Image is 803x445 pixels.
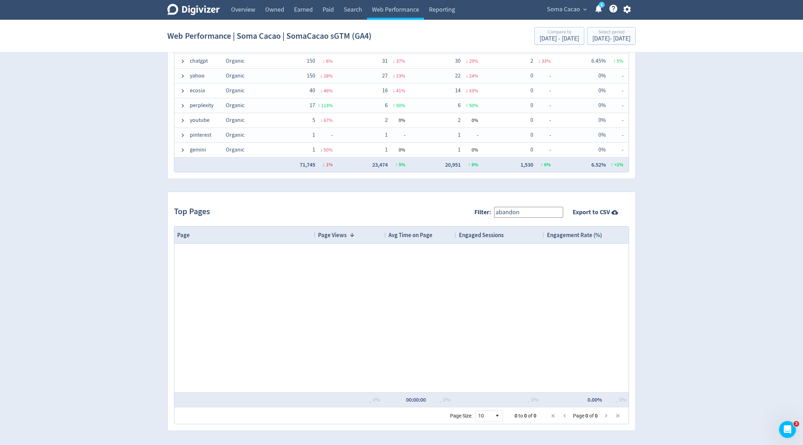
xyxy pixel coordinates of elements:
span: ↑ [466,102,468,109]
span: 37 % [396,58,405,64]
span: - [533,128,551,142]
span: _ 0% [527,396,539,403]
span: Page [573,413,584,419]
span: 22 [455,72,461,79]
span: Organic [226,146,244,153]
span: Organic [226,117,244,124]
span: 16 [382,87,388,94]
span: Organic [226,102,244,109]
span: ↓ [323,58,325,64]
span: Organic [226,57,244,64]
span: 1 [312,131,315,138]
span: 2 [385,117,388,124]
span: ↓ [393,58,395,64]
span: - [533,99,551,112]
span: ↑ [541,161,543,168]
span: 0 [534,413,536,419]
div: 10 [478,413,494,419]
span: Page Views [318,231,347,239]
span: 5 % [617,58,623,64]
span: - [606,128,623,142]
span: 0 % [399,117,405,123]
span: ↓ [393,73,395,79]
span: - [606,99,623,112]
span: Page [177,231,190,239]
span: 0 [515,413,517,419]
span: 0% [598,87,606,94]
span: gemini [190,143,206,157]
span: _ 0% [439,396,450,403]
button: Select period[DATE]- [DATE] [587,27,636,45]
span: 6.52% [591,161,606,168]
span: 20,951 [445,161,461,168]
span: of [589,413,594,419]
span: pinterest [190,128,211,142]
span: 1 [385,131,388,138]
span: 1 [458,131,461,138]
span: ↓ [538,58,541,64]
h1: Web Performance | Soma Cacao | SomaCacao sGTM (GA4) [167,25,372,47]
span: ↓ [320,117,323,123]
span: - [606,143,623,157]
span: ↓ [323,161,325,168]
span: ↑ [468,161,471,168]
span: 6 [458,102,461,109]
span: 0 [530,117,533,124]
span: 0 % [472,147,478,153]
span: ↓ [466,58,468,64]
span: Organic [226,72,244,79]
span: Engaged Sessions [459,231,504,239]
span: - [315,128,333,142]
span: 0% [598,72,606,79]
span: 40 [310,87,315,94]
span: 50 % [396,102,405,109]
span: 0 % [399,147,405,153]
span: - [533,113,551,127]
span: perplexity [190,99,213,112]
span: ↓ [320,73,323,79]
span: ↓ [466,73,468,79]
span: ↑ [318,102,320,109]
span: 5 [312,117,315,124]
span: 0 [530,146,533,153]
span: 0 [595,413,598,419]
span: ↓ [393,87,395,94]
div: 0.00% [584,393,602,407]
span: ↓ [320,87,323,94]
strong: Export to CSV [573,208,610,217]
span: 14 [455,87,461,94]
span: Organic [226,131,244,138]
div: Next Page [603,413,609,419]
div: Page Size: [450,413,472,419]
span: Soma Cacao [547,4,580,15]
text: 5 [601,2,603,7]
span: 41 % [396,87,405,94]
button: Compare to[DATE] - [DATE] [534,27,584,45]
span: ↓ [320,147,323,153]
span: ↓ [466,87,468,94]
input: Filter any column... [494,207,563,218]
span: 50 % [324,147,333,153]
span: 2 [458,117,461,124]
span: 23,474 [372,161,388,168]
div: Select period [592,30,630,36]
span: 1 [312,146,315,153]
span: - [533,69,551,83]
span: of [528,413,533,419]
div: Compare to [540,30,579,36]
span: - [388,128,405,142]
span: 0% [598,102,606,109]
span: 33 % [469,87,478,94]
span: 0 % [472,117,478,123]
span: 6 % [472,161,478,168]
span: ↑ [613,58,616,64]
span: yahoo [190,69,205,83]
span: 0 [585,413,588,419]
span: Organic [226,87,244,94]
span: Engagement Rate (%) [547,231,602,239]
span: 3 [793,421,799,427]
span: 0 [530,131,533,138]
span: 5 % [399,161,405,168]
span: <1 % [614,161,623,168]
span: 113 % [321,102,333,109]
